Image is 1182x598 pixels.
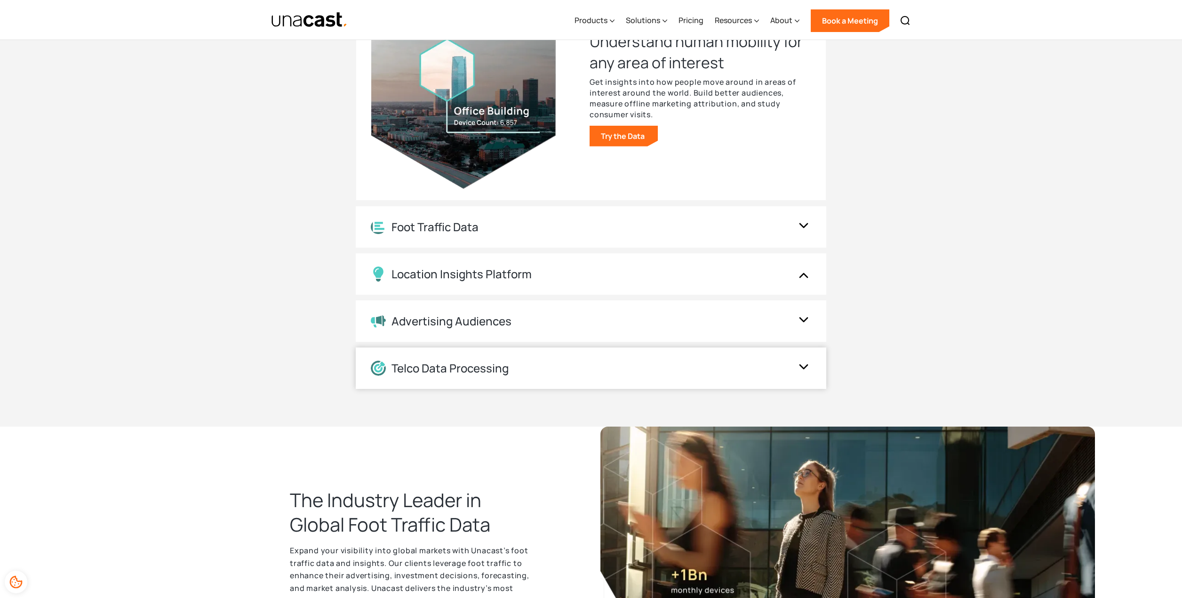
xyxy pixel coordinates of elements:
[271,12,348,28] a: home
[626,15,660,26] div: Solutions
[290,488,535,537] h2: The Industry Leader in Global Foot Traffic Data
[391,220,479,234] div: Foot Traffic Data
[679,1,703,40] a: Pricing
[900,15,911,26] img: Search icon
[590,126,658,146] a: Try the Data
[271,12,348,28] img: Unacast text logo
[371,361,386,376] img: Location Data Processing icon
[626,1,667,40] div: Solutions
[575,15,607,26] div: Products
[5,571,27,593] div: Cookie Preferences
[371,315,386,328] img: Advertising Audiences icon
[715,1,759,40] div: Resources
[575,1,615,40] div: Products
[371,267,386,282] img: Location Insights Platform icon
[590,31,811,73] h3: Understand human mobility for any area of interest
[371,220,386,234] img: Location Analytics icon
[770,1,799,40] div: About
[770,15,792,26] div: About
[391,315,511,328] div: Advertising Audiences
[811,9,889,32] a: Book a Meeting
[391,267,532,281] div: Location Insights Platform
[715,15,752,26] div: Resources
[590,77,811,120] p: Get insights into how people move around in areas of interest around the world. Build better audi...
[391,362,509,375] div: Telco Data Processing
